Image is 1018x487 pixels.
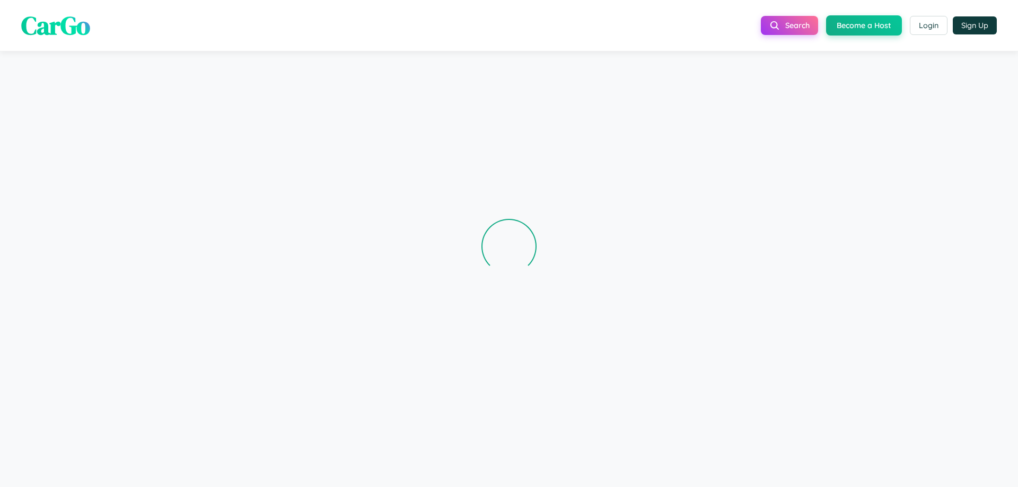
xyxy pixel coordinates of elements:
[910,16,947,35] button: Login
[785,21,810,30] span: Search
[826,15,902,36] button: Become a Host
[953,16,997,34] button: Sign Up
[761,16,818,35] button: Search
[21,8,90,43] span: CarGo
